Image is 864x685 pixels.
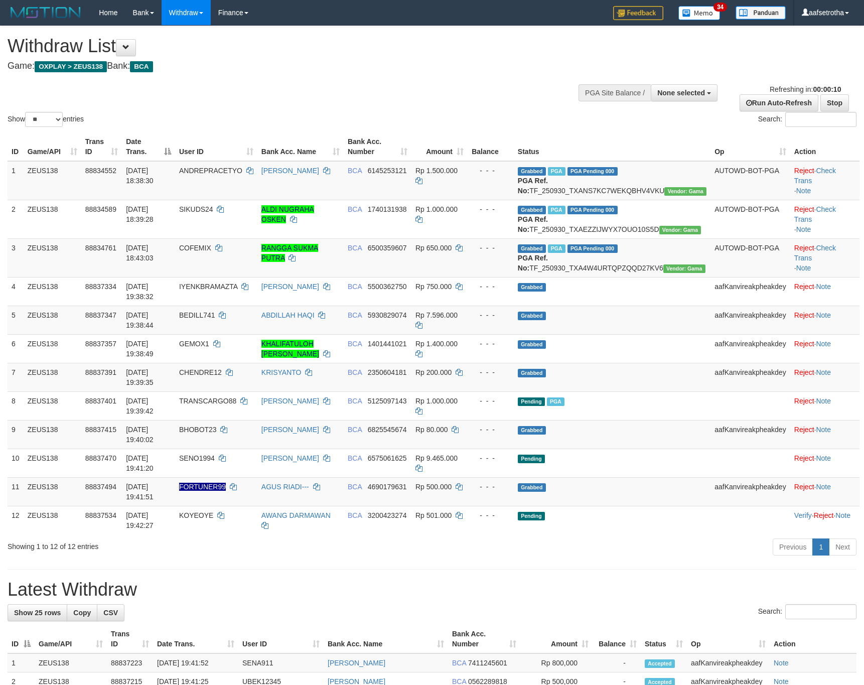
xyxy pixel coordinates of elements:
[261,283,319,291] a: [PERSON_NAME]
[520,653,593,672] td: Rp 800,000
[613,6,663,20] img: Feedback.jpg
[816,340,831,348] a: Note
[790,238,859,277] td: · ·
[24,306,81,334] td: ZEUS138
[518,455,545,463] span: Pending
[816,454,831,462] a: Note
[472,396,510,406] div: - - -
[238,653,324,672] td: SENA911
[85,454,116,462] span: 88837470
[518,340,546,349] span: Grabbed
[520,625,593,653] th: Amount: activate to sort column ascending
[794,483,814,491] a: Reject
[8,477,24,506] td: 11
[593,653,641,672] td: -
[770,625,856,653] th: Action
[122,132,175,161] th: Date Trans.: activate to sort column descending
[261,483,309,491] a: AGUS RIADI---
[179,483,226,491] span: Nama rekening ada tanda titik/strip, harap diedit
[8,653,35,672] td: 1
[261,205,314,223] a: ALDI NUGRAHA OSKEN
[35,653,107,672] td: ZEUS138
[324,625,448,653] th: Bank Acc. Name: activate to sort column ascending
[14,609,61,617] span: Show 25 rows
[710,200,790,238] td: AUTOWD-BOT-PGA
[736,6,786,20] img: panduan.png
[790,200,859,238] td: · ·
[472,310,510,320] div: - - -
[514,200,710,238] td: TF_250930_TXAEZZIJWYX7OUO10S5D
[35,61,107,72] span: OXPLAY > ZEUS138
[812,538,829,556] a: 1
[472,339,510,349] div: - - -
[785,112,856,127] input: Search:
[518,426,546,435] span: Grabbed
[816,483,831,491] a: Note
[472,204,510,214] div: - - -
[814,511,834,519] a: Reject
[710,363,790,391] td: aafKanvireakpheakdey
[344,132,411,161] th: Bank Acc. Number: activate to sort column ascending
[348,167,362,175] span: BCA
[107,625,153,653] th: Trans ID: activate to sort column ascending
[368,311,407,319] span: Copy 5930829074 to clipboard
[678,6,721,20] img: Button%20Memo.svg
[710,306,790,334] td: aafKanvireakpheakdey
[126,205,154,223] span: [DATE] 18:39:28
[238,625,324,653] th: User ID: activate to sort column ascending
[593,625,641,653] th: Balance: activate to sort column ascending
[710,238,790,277] td: AUTOWD-BOT-PGA
[468,132,514,161] th: Balance
[518,283,546,292] span: Grabbed
[24,277,81,306] td: ZEUS138
[518,167,546,176] span: Grabbed
[261,368,302,376] a: KRISYANTO
[8,61,566,71] h4: Game: Bank:
[85,244,116,252] span: 88834761
[8,449,24,477] td: 10
[348,311,362,319] span: BCA
[179,340,209,348] span: GEMOX1
[348,205,362,213] span: BCA
[579,84,651,101] div: PGA Site Balance /
[24,161,81,200] td: ZEUS138
[179,311,215,319] span: BEDILL741
[663,264,705,273] span: Vendor URL: https://trx31.1velocity.biz
[85,205,116,213] span: 88834589
[794,454,814,462] a: Reject
[85,511,116,519] span: 88837534
[126,368,154,386] span: [DATE] 19:39:35
[472,166,510,176] div: - - -
[126,426,154,444] span: [DATE] 19:40:02
[85,340,116,348] span: 88837357
[794,244,814,252] a: Reject
[126,311,154,329] span: [DATE] 19:38:44
[8,334,24,363] td: 6
[8,277,24,306] td: 4
[261,311,315,319] a: ABDILLAH HAQI
[645,659,675,668] span: Accepted
[8,5,84,20] img: MOTION_logo.png
[348,426,362,434] span: BCA
[348,244,362,252] span: BCA
[514,132,710,161] th: Status
[448,625,520,653] th: Bank Acc. Number: activate to sort column ascending
[567,167,618,176] span: PGA Pending
[472,510,510,520] div: - - -
[790,277,859,306] td: ·
[816,283,831,291] a: Note
[813,85,841,93] strong: 00:00:10
[514,161,710,200] td: TF_250930_TXANS7KC7WEKQBHV4VKU
[468,659,507,667] span: Copy 7411245601 to clipboard
[8,132,24,161] th: ID
[8,537,353,552] div: Showing 1 to 12 of 12 entries
[518,512,545,520] span: Pending
[179,397,236,405] span: TRANSCARGO88
[85,311,116,319] span: 88837347
[24,238,81,277] td: ZEUS138
[710,161,790,200] td: AUTOWD-BOT-PGA
[368,426,407,434] span: Copy 6825545674 to clipboard
[796,225,811,233] a: Note
[790,506,859,534] td: · ·
[820,94,849,111] a: Stop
